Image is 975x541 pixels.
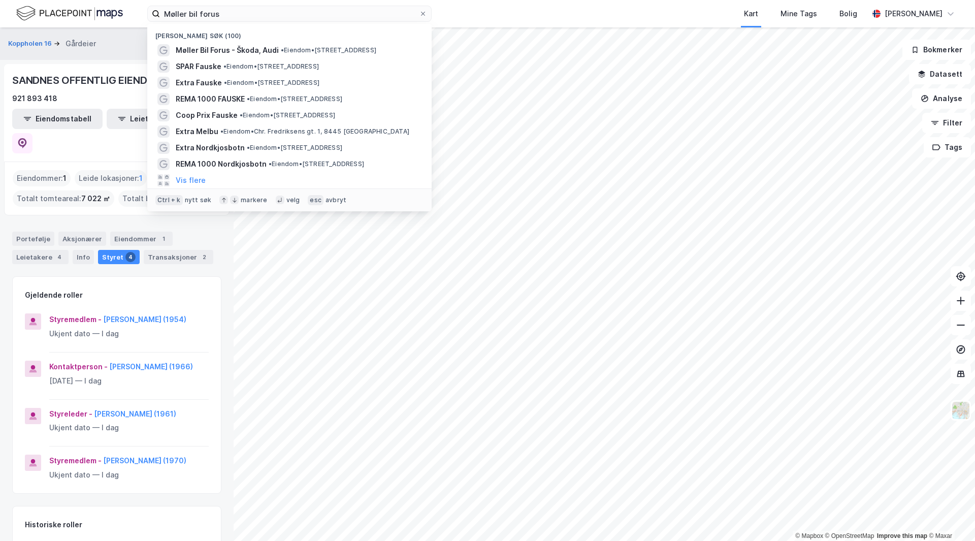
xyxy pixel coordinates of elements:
[269,160,364,168] span: Eiendom • [STREET_ADDRESS]
[223,62,226,70] span: •
[220,128,223,135] span: •
[839,8,857,20] div: Bolig
[12,92,57,105] div: 921 893 418
[176,93,245,105] span: REMA 1000 FAUSKE
[54,252,64,262] div: 4
[326,196,346,204] div: avbryt
[224,79,227,86] span: •
[118,190,217,207] div: Totalt byggareal :
[308,195,323,205] div: esc
[147,24,432,42] div: [PERSON_NAME] søk (100)
[176,125,218,138] span: Extra Melbu
[139,172,143,184] span: 1
[107,109,197,129] button: Leietakertabell
[247,95,250,103] span: •
[58,232,106,246] div: Aksjonærer
[25,289,83,301] div: Gjeldende roller
[909,64,971,84] button: Datasett
[281,46,376,54] span: Eiendom • [STREET_ADDRESS]
[795,532,823,539] a: Mapbox
[25,519,82,531] div: Historiske roller
[49,375,209,387] div: [DATE] — I dag
[825,532,874,539] a: OpenStreetMap
[240,111,243,119] span: •
[224,79,319,87] span: Eiendom • [STREET_ADDRESS]
[199,252,209,262] div: 2
[877,532,927,539] a: Improve this map
[176,44,279,56] span: Møller Bil Forus - Škoda, Audi
[49,328,209,340] div: Ukjent dato — I dag
[12,109,103,129] button: Eiendomstabell
[912,88,971,109] button: Analyse
[922,113,971,133] button: Filter
[98,250,140,264] div: Styret
[269,160,272,168] span: •
[8,39,54,49] button: Koppholen 16
[902,40,971,60] button: Bokmerker
[281,46,284,54] span: •
[176,142,245,154] span: Extra Nordkjosbotn
[63,172,67,184] span: 1
[160,6,419,21] input: Søk på adresse, matrikkel, gårdeiere, leietakere eller personer
[176,109,238,121] span: Coop Prix Fauske
[144,250,213,264] div: Transaksjoner
[176,77,222,89] span: Extra Fauske
[951,401,970,420] img: Z
[12,232,54,246] div: Portefølje
[241,196,267,204] div: markere
[81,193,110,205] span: 7 022 ㎡
[744,8,758,20] div: Kart
[924,137,971,157] button: Tags
[12,72,181,88] div: SANDNES OFFENTLIG EIENDOM AS
[16,5,123,22] img: logo.f888ab2527a4732fd821a326f86c7f29.svg
[247,144,342,152] span: Eiendom • [STREET_ADDRESS]
[158,234,169,244] div: 1
[13,190,114,207] div: Totalt tomteareal :
[49,422,209,434] div: Ukjent dato — I dag
[240,111,335,119] span: Eiendom • [STREET_ADDRESS]
[220,128,409,136] span: Eiendom • Chr. Fredriksens gt. 1, 8445 [GEOGRAPHIC_DATA]
[13,170,71,186] div: Eiendommer :
[176,158,267,170] span: REMA 1000 Nordkjosbotn
[924,492,975,541] iframe: Chat Widget
[185,196,212,204] div: nytt søk
[286,196,300,204] div: velg
[75,170,147,186] div: Leide lokasjoner :
[110,232,173,246] div: Eiendommer
[125,252,136,262] div: 4
[155,195,183,205] div: Ctrl + k
[885,8,942,20] div: [PERSON_NAME]
[247,144,250,151] span: •
[66,38,96,50] div: Gårdeier
[781,8,817,20] div: Mine Tags
[49,469,209,481] div: Ukjent dato — I dag
[12,250,69,264] div: Leietakere
[247,95,342,103] span: Eiendom • [STREET_ADDRESS]
[176,174,206,186] button: Vis flere
[223,62,319,71] span: Eiendom • [STREET_ADDRESS]
[73,250,94,264] div: Info
[176,60,221,73] span: SPAR Fauske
